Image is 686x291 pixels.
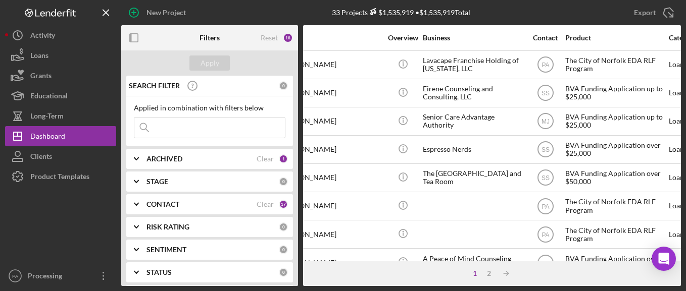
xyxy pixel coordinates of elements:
[12,273,19,279] text: PA
[541,146,549,153] text: SS
[279,177,288,186] div: 0
[280,249,381,276] div: [PERSON_NAME]
[526,34,564,42] div: Contact
[565,249,666,276] div: BVA Funding Application over $50,000
[129,82,180,90] b: SEARCH FILTER
[542,203,549,210] text: PA
[652,247,676,271] div: Open Intercom Messenger
[541,90,549,97] text: SS
[146,155,182,163] b: ARCHIVED
[468,269,482,277] div: 1
[146,246,186,254] b: SENTIMENT
[565,108,666,135] div: BVA Funding Application up to $25,000
[565,221,666,248] div: The City of Norfolk EDA RLF Program
[5,126,116,146] button: Dashboard
[423,249,524,276] div: A Peace of Mind Counseling Services, LLC
[5,66,116,86] button: Grants
[5,266,116,286] button: PAProcessing Associate
[332,8,470,17] div: 33 Projects • $1,535,919 Total
[542,62,549,69] text: PA
[30,25,55,48] div: Activity
[30,146,52,169] div: Clients
[279,200,288,209] div: 17
[146,178,168,186] b: STAGE
[5,106,116,126] button: Long-Term
[565,136,666,163] div: BVA Funding Application over $25,000
[189,55,230,71] button: Apply
[146,223,189,231] b: RISK RATING
[280,51,381,78] div: [PERSON_NAME]
[423,80,524,106] div: Eirene Counseling and Consulting, LLC
[423,34,524,42] div: Business
[283,33,293,43] div: 18
[280,34,381,42] div: Client
[565,164,666,191] div: BVA Funding Application over $50,000
[5,146,116,166] button: Clients
[280,221,381,248] div: [PERSON_NAME]
[279,81,288,90] div: 0
[542,118,550,125] text: MJ
[423,51,524,78] div: Lavacape Franchise Holding of [US_STATE], LLC
[146,3,186,23] div: New Project
[565,193,666,219] div: The City of Norfolk EDA RLF Program
[30,86,68,108] div: Educational
[5,86,116,106] button: Educational
[30,166,89,189] div: Product Templates
[279,154,288,163] div: 1
[423,108,524,135] div: Senior Care Advantage Authority
[5,45,116,66] button: Loans
[624,3,681,23] button: Export
[280,80,381,106] div: [PERSON_NAME]
[30,106,64,129] div: Long-Term
[30,126,65,149] div: Dashboard
[565,51,666,78] div: The City of Norfolk EDA RLF Program
[257,200,274,208] div: Clear
[30,45,48,68] div: Loans
[201,55,219,71] div: Apply
[146,268,172,276] b: STATUS
[261,34,278,42] div: Reset
[5,166,116,187] button: Product Templates
[121,3,196,23] button: New Project
[279,245,288,254] div: 0
[279,268,288,277] div: 0
[384,34,422,42] div: Overview
[565,80,666,106] div: BVA Funding Application up to $25,000
[280,108,381,135] div: [PERSON_NAME]
[541,259,549,266] text: SS
[5,25,116,45] button: Activity
[280,193,381,219] div: [PERSON_NAME]
[257,155,274,163] div: Clear
[146,200,179,208] b: CONTACT
[279,222,288,231] div: 0
[634,3,656,23] div: Export
[200,34,220,42] b: Filters
[423,136,524,163] div: Espresso Nerds
[565,34,666,42] div: Product
[134,104,285,112] div: Applied in combination with filters below
[368,8,414,17] div: $1,535,919
[541,174,549,182] text: SS
[30,66,52,88] div: Grants
[482,269,496,277] div: 2
[542,231,549,238] text: PA
[280,164,381,191] div: [PERSON_NAME]
[423,164,524,191] div: The [GEOGRAPHIC_DATA] and Tea Room
[280,136,381,163] div: [PERSON_NAME]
